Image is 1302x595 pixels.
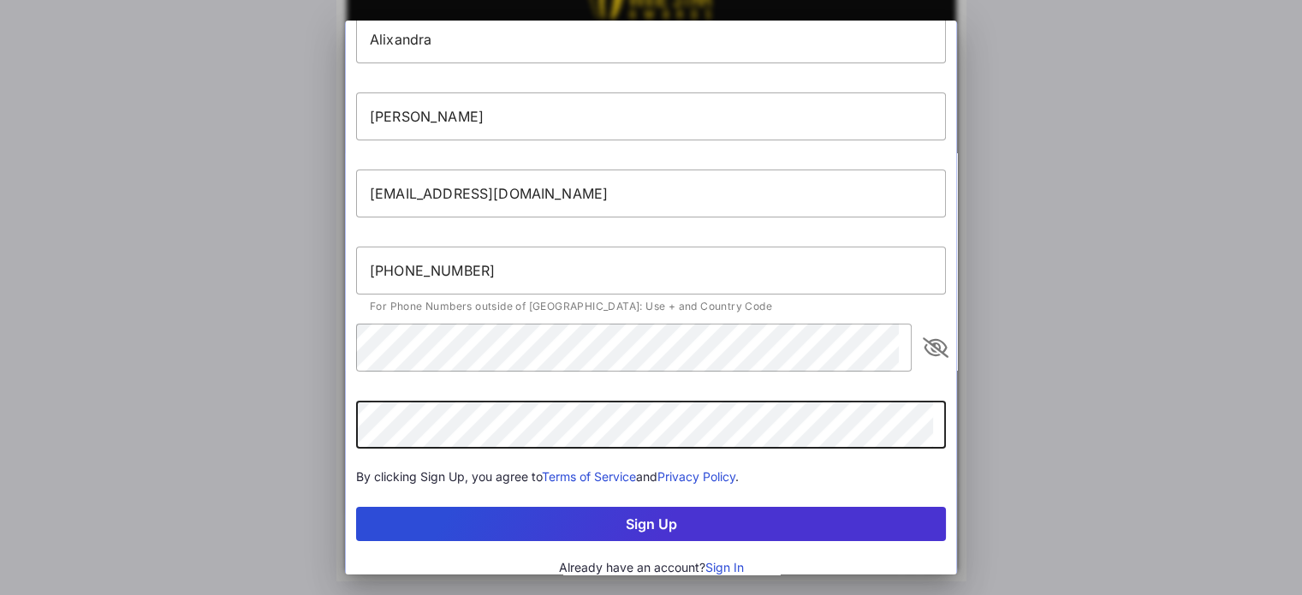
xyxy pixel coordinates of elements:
input: Email [356,170,946,217]
div: By clicking Sign Up, you agree to and . [356,467,946,486]
button: Sign In [705,558,744,577]
i: appended action [925,337,946,358]
input: Last Name [356,92,946,140]
input: First Name [356,15,946,63]
a: Privacy Policy [657,469,735,484]
a: Terms of Service [542,469,636,484]
span: For Phone Numbers outside of [GEOGRAPHIC_DATA]: Use + and Country Code [370,300,772,312]
input: Phone Number [356,247,946,295]
div: Already have an account? [356,558,946,577]
button: Sign Up [356,507,946,541]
